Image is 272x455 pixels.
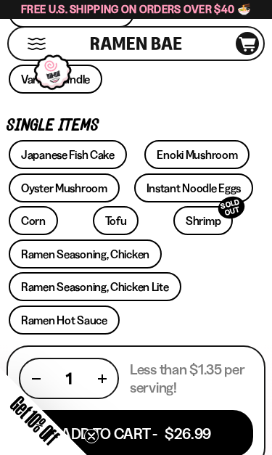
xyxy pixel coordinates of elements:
span: Free U.S. Shipping on Orders over $40 🍜 [21,2,251,16]
a: Tofu [93,206,139,235]
div: SOLD OUT [216,194,248,222]
a: ShrimpSOLD OUT [173,206,233,235]
button: Mobile Menu Trigger [27,38,46,50]
a: Enoki Mushroom [144,140,250,169]
span: Get 10% Off [7,392,63,448]
a: Japanese Fish Cake [9,140,127,169]
p: Single Items [7,119,265,133]
a: Ramen Hot Sauce [9,306,120,335]
a: Corn [9,206,58,235]
a: Instant Noodle Eggs [134,173,254,202]
a: Variety Bundle [9,65,102,94]
a: Ramen Seasoning, Chicken [9,239,162,269]
a: Ramen Seasoning, Chicken Lite [9,272,181,301]
p: Less than $1.35 per serving! [130,361,253,397]
a: Oyster Mushroom [9,173,120,202]
button: Close teaser [84,429,99,443]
